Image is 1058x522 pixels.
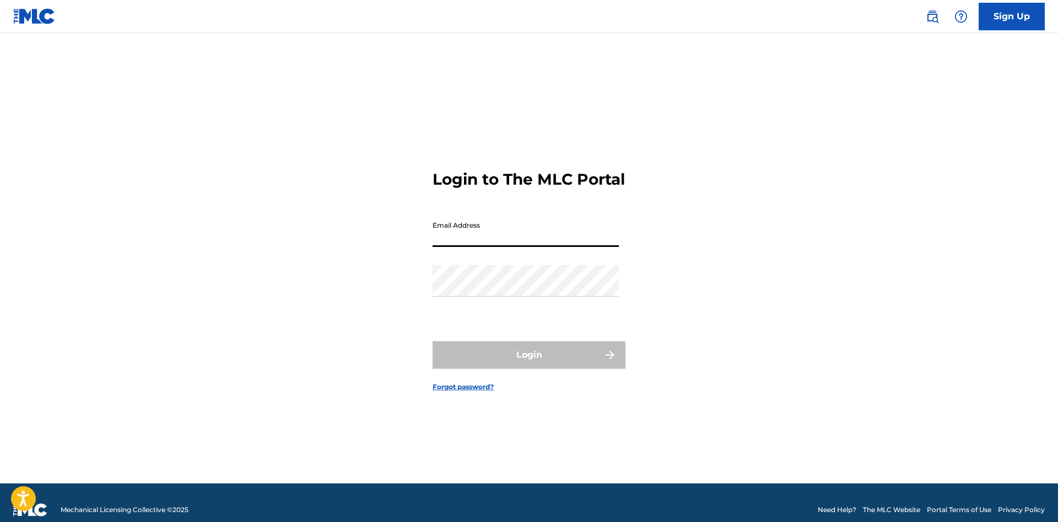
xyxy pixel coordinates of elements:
[61,505,188,515] span: Mechanical Licensing Collective © 2025
[13,8,56,24] img: MLC Logo
[927,505,991,515] a: Portal Terms of Use
[433,382,494,392] a: Forgot password?
[1003,469,1058,522] iframe: Chat Widget
[13,503,47,516] img: logo
[998,505,1045,515] a: Privacy Policy
[954,10,968,23] img: help
[921,6,943,28] a: Public Search
[979,3,1045,30] a: Sign Up
[863,505,920,515] a: The MLC Website
[950,6,972,28] div: Help
[926,10,939,23] img: search
[818,505,856,515] a: Need Help?
[433,170,625,189] h3: Login to The MLC Portal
